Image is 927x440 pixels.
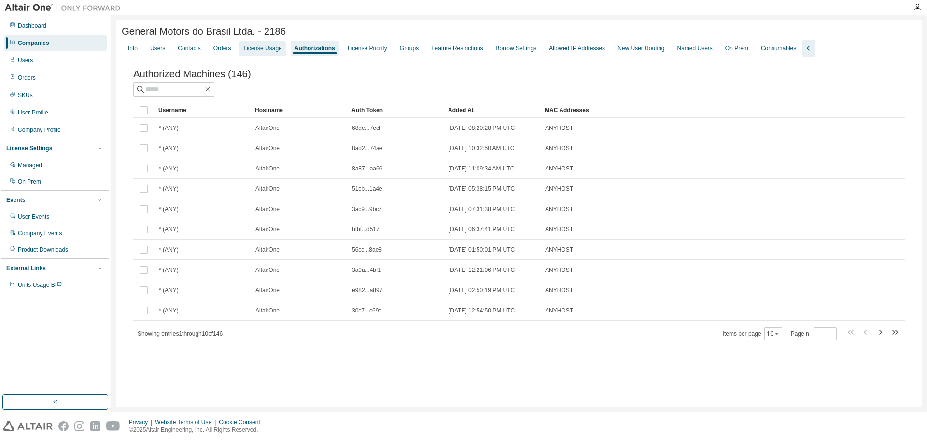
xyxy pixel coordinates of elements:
[352,124,380,132] span: 68de...7ecf
[255,266,280,274] span: AltairOne
[58,421,69,431] img: facebook.svg
[159,286,179,294] span: * (ANY)
[150,44,165,52] div: Users
[6,196,25,204] div: Events
[255,102,344,118] div: Hostname
[255,165,280,172] span: AltairOne
[6,144,52,152] div: License Settings
[449,144,515,152] span: [DATE] 10:32:50 AM UTC
[18,229,62,237] div: Company Events
[545,226,573,233] span: ANYHOST
[255,307,280,314] span: AltairOne
[352,286,382,294] span: e982...a897
[159,124,179,132] span: * (ANY)
[725,44,748,52] div: On Prem
[255,226,280,233] span: AltairOne
[767,330,780,338] button: 10
[549,44,605,52] div: Allowed IP Addresses
[448,102,537,118] div: Added At
[545,307,573,314] span: ANYHOST
[159,246,179,254] span: * (ANY)
[352,307,381,314] span: 30c7...c69c
[213,44,231,52] div: Orders
[219,418,266,426] div: Cookie Consent
[159,226,179,233] span: * (ANY)
[3,421,53,431] img: altair_logo.svg
[723,327,782,340] span: Items per page
[129,418,155,426] div: Privacy
[449,185,515,193] span: [DATE] 05:38:15 PM UTC
[352,144,382,152] span: 8ad2...74ae
[178,44,200,52] div: Contacts
[545,102,803,118] div: MAC Addresses
[761,44,796,52] div: Consumables
[431,44,483,52] div: Feature Restrictions
[545,144,573,152] span: ANYHOST
[449,226,515,233] span: [DATE] 06:37:41 PM UTC
[158,102,247,118] div: Username
[449,307,515,314] span: [DATE] 12:54:50 PM UTC
[545,286,573,294] span: ANYHOST
[18,109,48,116] div: User Profile
[545,124,573,132] span: ANYHOST
[352,246,382,254] span: 56cc...8ae8
[449,266,515,274] span: [DATE] 12:21:06 PM UTC
[106,421,120,431] img: youtube.svg
[255,185,280,193] span: AltairOne
[351,102,440,118] div: Auth Token
[122,26,286,37] span: General Motors do Brasil Ltda. - 2186
[18,39,49,47] div: Companies
[352,165,382,172] span: 8a87...aa66
[449,124,515,132] span: [DATE] 08:20:28 PM UTC
[159,307,179,314] span: * (ANY)
[352,226,379,233] span: bfbf...d517
[255,286,280,294] span: AltairOne
[133,69,251,80] span: Authorized Machines (146)
[18,246,68,254] div: Product Downloads
[18,161,42,169] div: Managed
[348,44,387,52] div: License Priority
[18,22,46,29] div: Dashboard
[545,266,573,274] span: ANYHOST
[18,178,41,185] div: On Prem
[159,266,179,274] span: * (ANY)
[295,44,335,52] div: Authorizations
[129,426,266,434] p: © 2025 Altair Engineering, Inc. All Rights Reserved.
[138,330,223,337] span: Showing entries 1 through 10 of 146
[677,44,713,52] div: Named Users
[352,205,382,213] span: 3ac9...9bc7
[5,3,126,13] img: Altair One
[618,44,664,52] div: New User Routing
[449,205,515,213] span: [DATE] 07:31:38 PM UTC
[545,205,573,213] span: ANYHOST
[791,327,837,340] span: Page n.
[255,205,280,213] span: AltairOne
[545,185,573,193] span: ANYHOST
[18,282,62,288] span: Units Usage BI
[400,44,419,52] div: Groups
[128,44,138,52] div: Info
[159,144,179,152] span: * (ANY)
[18,213,49,221] div: User Events
[159,185,179,193] span: * (ANY)
[18,126,61,134] div: Company Profile
[18,57,33,64] div: Users
[155,418,219,426] div: Website Terms of Use
[449,165,515,172] span: [DATE] 11:09:34 AM UTC
[6,264,46,272] div: External Links
[255,144,280,152] span: AltairOne
[243,44,281,52] div: License Usage
[159,205,179,213] span: * (ANY)
[352,266,381,274] span: 3a9a...4bf1
[352,185,382,193] span: 51cb...1a4e
[496,44,537,52] div: Borrow Settings
[255,246,280,254] span: AltairOne
[159,165,179,172] span: * (ANY)
[545,246,573,254] span: ANYHOST
[18,74,36,82] div: Orders
[449,286,515,294] span: [DATE] 02:50:19 PM UTC
[545,165,573,172] span: ANYHOST
[449,246,515,254] span: [DATE] 01:50:01 PM UTC
[90,421,100,431] img: linkedin.svg
[18,91,33,99] div: SKUs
